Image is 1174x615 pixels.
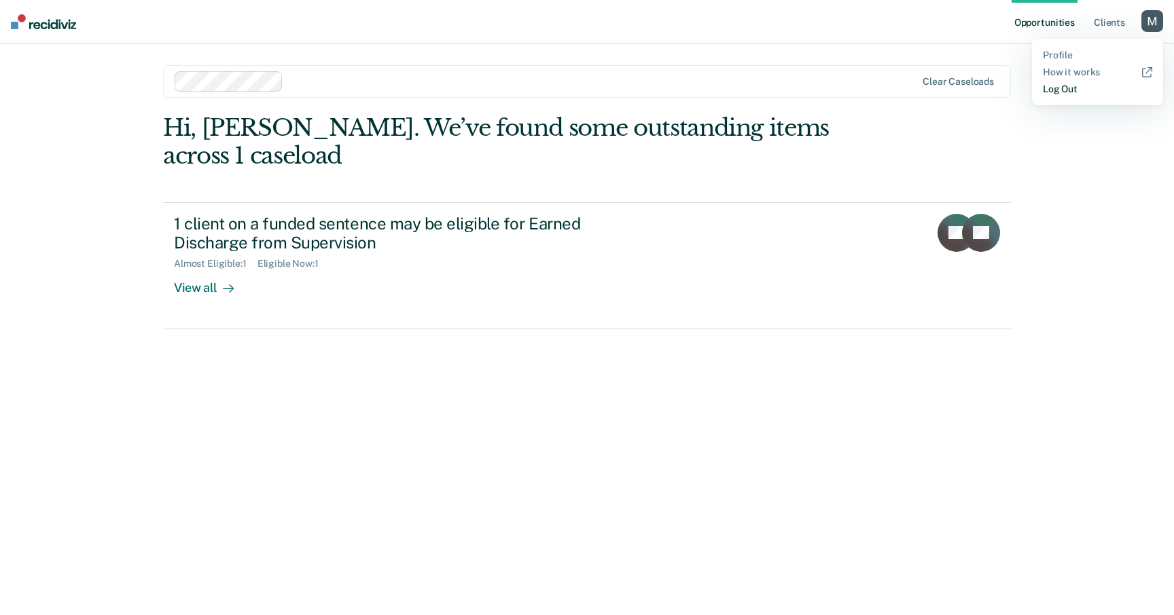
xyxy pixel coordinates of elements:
[174,258,257,269] div: Almost Eligible : 1
[257,258,330,269] div: Eligible Now : 1
[174,269,250,296] div: View all
[11,14,76,29] img: Recidiviz
[1043,83,1152,95] a: Log Out
[1043,50,1152,61] a: Profile
[923,76,994,88] div: Clear caseloads
[163,202,1011,329] a: 1 client on a funded sentence may be eligible for Earned Discharge from SupervisionAlmost Eligibl...
[163,114,841,170] div: Hi, [PERSON_NAME]. We’ve found some outstanding items across 1 caseload
[174,214,651,253] div: 1 client on a funded sentence may be eligible for Earned Discharge from Supervision
[1043,67,1152,78] a: How it works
